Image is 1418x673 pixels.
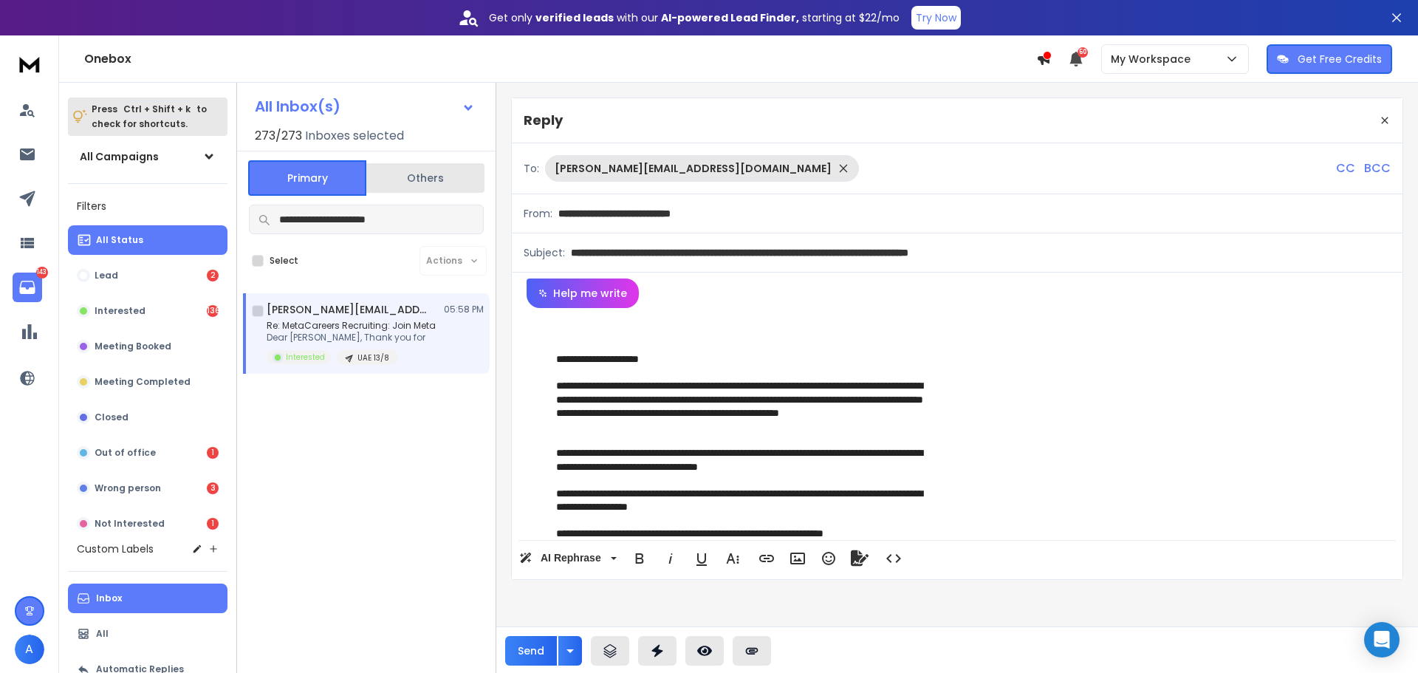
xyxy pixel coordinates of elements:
[92,102,207,131] p: Press to check for shortcuts.
[68,261,227,290] button: Lead2
[68,225,227,255] button: All Status
[661,10,799,25] strong: AI-powered Lead Finder,
[524,206,552,221] p: From:
[68,142,227,171] button: All Campaigns
[366,162,484,194] button: Others
[1078,47,1088,58] span: 50
[95,376,191,388] p: Meeting Completed
[267,332,436,344] p: Dear [PERSON_NAME], Thank you for
[267,320,436,332] p: Re: MetaCareers Recruiting: Join Meta
[524,110,563,131] p: Reply
[207,482,219,494] div: 3
[784,544,812,573] button: Insert Image (Ctrl+P)
[15,635,44,664] button: A
[255,99,340,114] h1: All Inbox(s)
[15,50,44,78] img: logo
[207,518,219,530] div: 1
[95,518,165,530] p: Not Interested
[516,544,620,573] button: AI Rephrase
[524,161,539,176] p: To:
[95,411,129,423] p: Closed
[916,10,956,25] p: Try Now
[248,160,366,196] button: Primary
[68,403,227,432] button: Closed
[1364,160,1391,177] p: BCC
[207,305,219,317] div: 136
[95,270,118,281] p: Lead
[1267,44,1392,74] button: Get Free Credits
[13,273,42,302] a: 143
[207,270,219,281] div: 2
[524,245,565,260] p: Subject:
[1111,52,1196,66] p: My Workspace
[68,474,227,503] button: Wrong person3
[68,332,227,361] button: Meeting Booked
[911,6,961,30] button: Try Now
[68,367,227,397] button: Meeting Completed
[538,552,604,564] span: AI Rephrase
[68,584,227,613] button: Inbox
[305,127,404,145] h3: Inboxes selected
[815,544,843,573] button: Emoticons
[243,92,487,121] button: All Inbox(s)
[1298,52,1382,66] p: Get Free Credits
[505,636,557,666] button: Send
[95,341,171,352] p: Meeting Booked
[95,482,161,494] p: Wrong person
[80,149,159,164] h1: All Campaigns
[95,305,145,317] p: Interested
[267,302,429,317] h1: [PERSON_NAME][EMAIL_ADDRESS][DOMAIN_NAME]
[657,544,685,573] button: Italic (Ctrl+I)
[68,438,227,468] button: Out of office1
[444,304,484,315] p: 05:58 PM
[357,352,389,363] p: UAE 13/8
[68,296,227,326] button: Interested136
[68,619,227,649] button: All
[688,544,716,573] button: Underline (Ctrl+U)
[489,10,900,25] p: Get only with our starting at $22/mo
[95,447,156,459] p: Out of office
[84,50,1036,68] h1: Onebox
[96,234,143,246] p: All Status
[121,100,193,117] span: Ctrl + Shift + k
[270,255,298,267] label: Select
[207,447,219,459] div: 1
[286,352,325,363] p: Interested
[880,544,908,573] button: Code View
[77,542,154,556] h3: Custom Labels
[96,592,122,604] p: Inbox
[555,161,832,176] p: [PERSON_NAME][EMAIL_ADDRESS][DOMAIN_NAME]
[846,544,874,573] button: Signature
[535,10,614,25] strong: verified leads
[255,127,302,145] span: 273 / 273
[68,509,227,539] button: Not Interested1
[527,279,639,308] button: Help me write
[1364,622,1400,657] div: Open Intercom Messenger
[68,196,227,216] h3: Filters
[96,628,109,640] p: All
[1336,160,1355,177] p: CC
[36,267,48,279] p: 143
